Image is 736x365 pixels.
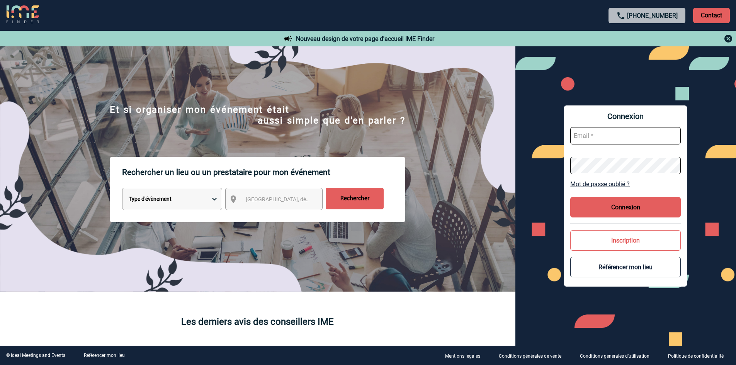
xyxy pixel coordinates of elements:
p: Mentions légales [445,353,480,359]
img: call-24-px.png [616,11,626,20]
span: Connexion [570,112,681,121]
span: [GEOGRAPHIC_DATA], département, région... [246,196,353,202]
div: © Ideal Meetings and Events [6,353,65,358]
a: Référencer mon lieu [84,353,125,358]
input: Rechercher [326,188,384,209]
p: Politique de confidentialité [668,353,724,359]
p: Conditions générales d'utilisation [580,353,649,359]
button: Référencer mon lieu [570,257,681,277]
a: Politique de confidentialité [662,352,736,359]
button: Connexion [570,197,681,217]
a: Mentions légales [439,352,493,359]
a: Conditions générales de vente [493,352,574,359]
button: Inscription [570,230,681,251]
p: Conditions générales de vente [499,353,561,359]
a: Mot de passe oublié ? [570,180,681,188]
a: [PHONE_NUMBER] [627,12,678,19]
p: Contact [693,8,730,23]
p: Rechercher un lieu ou un prestataire pour mon événement [122,157,405,188]
input: Email * [570,127,681,144]
a: Conditions générales d'utilisation [574,352,662,359]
